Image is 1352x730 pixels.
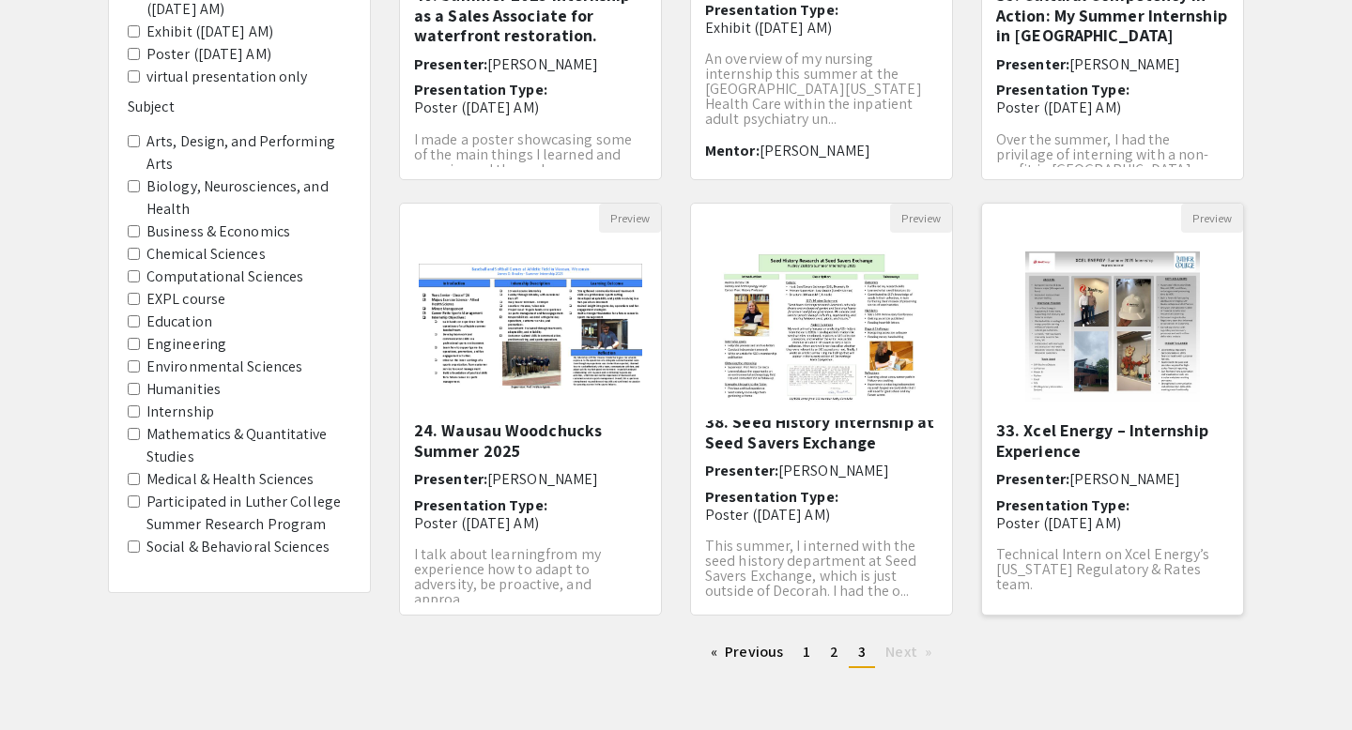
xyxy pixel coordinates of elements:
h6: Presenter: [414,470,647,488]
button: Preview [1181,204,1243,233]
div: Open Presentation <p>24. Wausau Woodchucks Summer 2025</p> [399,203,662,616]
button: Preview [599,204,661,233]
span: 1 [803,642,810,662]
h6: Subject [128,98,351,115]
iframe: Chat [14,646,80,716]
p: Poster ([DATE] AM) [414,514,647,532]
label: Mathematics & Quantitative Studies [146,423,351,468]
label: Education [146,311,212,333]
label: Participated in Luther College Summer Research Program [146,491,351,536]
span: 3 [858,642,866,662]
span: [PERSON_NAME] [760,141,870,160]
h5: 24. Wausau Woodchucks Summer 2025 [414,420,647,461]
span: Mentor: [705,141,760,160]
p: I made a poster showcasing some of the main things I learned and experienced through my summer in... [414,132,647,192]
h6: Presenter: [705,462,938,479]
span: [PERSON_NAME] [1069,54,1180,74]
label: Humanities [146,378,221,401]
h6: Presenter: [414,55,647,73]
label: Chemical Sciences [146,243,266,266]
p: Technical Intern on Xcel Energy’s [US_STATE] Regulatory & Rates team. [996,547,1229,592]
span: Next [885,642,916,662]
h6: Presenter: [996,470,1229,488]
span: from my experience how to adapt to adversity, be proactive, and approa... [414,544,601,609]
h5: 33. Xcel Energy – Internship Experience [996,420,1229,461]
label: Arts, Design, and Performing Arts [146,130,351,175]
span: Presentation Type: [414,80,547,99]
button: Preview [890,204,952,233]
span: Presentation Type: [996,495,1129,515]
label: Biology, Neurosciences, and Health [146,175,351,221]
img: <p>33. Xcel Energy – Internship Experience</p> [1006,233,1220,420]
label: Exhibit ([DATE] AM) [146,21,273,43]
span: Presentation Type: [705,487,838,507]
p: Poster ([DATE] AM) [705,506,938,524]
label: EXPL course [146,288,225,311]
label: Social & Behavioral Sciences [146,536,330,558]
p: Poster ([DATE] AM) [414,99,647,116]
span: Presentation Type: [996,80,1129,99]
ul: Pagination [399,638,1244,668]
label: Computational Sciences [146,266,303,288]
p: Exhibit ([DATE] AM) [705,19,938,37]
p: Poster ([DATE] AM) [996,99,1229,116]
span: [PERSON_NAME] [487,54,598,74]
a: Previous page [701,638,792,666]
label: Internship [146,401,214,423]
p: Poster ([DATE] AM) [996,514,1229,532]
span: [PERSON_NAME] [1069,469,1180,489]
label: Environmental Sciences [146,356,302,378]
div: Open Presentation <p>33. Xcel Energy – Internship Experience</p> [981,203,1244,616]
img: <p>38. Seed History Internship at Seed Savers Exchange</p> [702,233,940,420]
span: Presentation Type: [414,495,547,515]
span: [PERSON_NAME] [778,461,889,480]
span: [PERSON_NAME] [487,469,598,489]
h5: 38. Seed History Internship at Seed Savers Exchange [705,412,938,452]
h6: Presenter: [996,55,1229,73]
p: I talk about learning [414,547,647,607]
label: virtual presentation only [146,66,308,88]
label: Poster ([DATE] AM) [146,43,271,66]
label: Engineering [146,333,226,356]
p: An overview of my nursing internship this summer at the [GEOGRAPHIC_DATA][US_STATE] Health Care w... [705,52,938,127]
p: This summer, I interned with the seed history department at Seed Savers Exchange, which is just o... [705,539,938,599]
label: Medical & Health Sciences [146,468,315,491]
label: Business & Economics [146,221,290,243]
img: <p>24. Wausau Woodchucks Summer 2025</p> [400,245,661,408]
div: Open Presentation <p>38. Seed History Internship at Seed Savers Exchange</p> [690,203,953,616]
span: 2 [830,642,838,662]
p: Over the summer, I had the privilage of interning with a non-profit in [GEOGRAPHIC_DATA], [GEOGRA... [996,132,1229,207]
